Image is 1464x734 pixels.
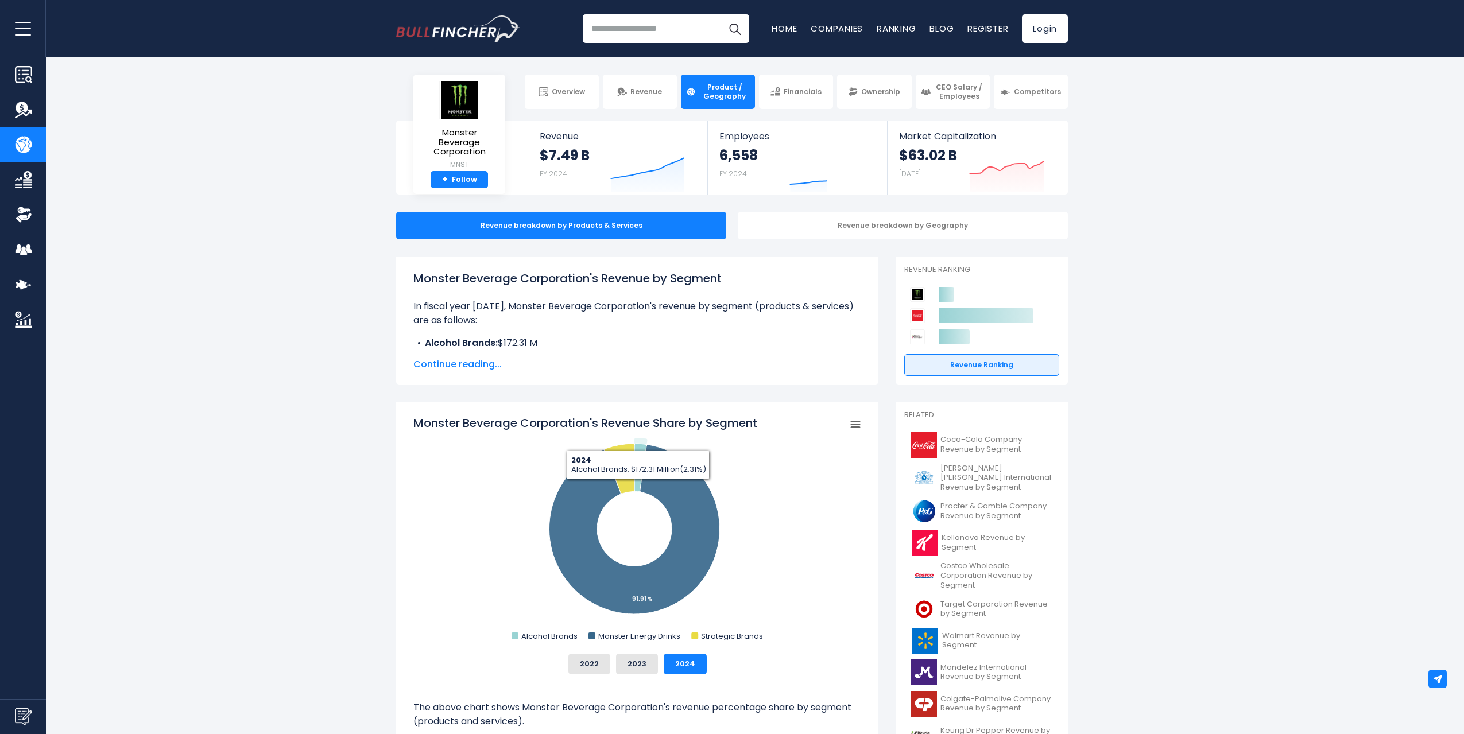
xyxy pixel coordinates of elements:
[784,87,822,96] span: Financials
[568,654,610,674] button: 2022
[681,75,755,109] a: Product / Geography
[904,410,1059,420] p: Related
[422,80,497,171] a: Monster Beverage Corporation MNST
[904,688,1059,720] a: Colgate-Palmolive Company Revenue by Segment
[1022,14,1068,43] a: Login
[940,502,1052,521] span: Procter & Gamble Company Revenue by Segment
[904,461,1059,496] a: [PERSON_NAME] [PERSON_NAME] International Revenue by Segment
[899,131,1055,142] span: Market Capitalization
[540,146,590,164] strong: $7.49 B
[396,15,520,42] a: Go to homepage
[940,694,1052,714] span: Colgate-Palmolive Company Revenue by Segment
[423,128,496,157] span: Monster Beverage Corporation
[940,435,1052,455] span: Coca-Cola Company Revenue by Segment
[423,160,496,170] small: MNST
[904,354,1059,376] a: Revenue Ranking
[413,701,861,728] p: The above chart shows Monster Beverage Corporation's revenue percentage share by segment (product...
[904,558,1059,593] a: Costco Wholesale Corporation Revenue by Segment
[528,121,708,195] a: Revenue $7.49 B FY 2024
[899,146,957,164] strong: $63.02 B
[904,495,1059,527] a: Procter & Gamble Company Revenue by Segment
[929,22,954,34] a: Blog
[910,329,925,344] img: Keurig Dr Pepper competitors logo
[413,415,757,431] tspan: Monster Beverage Corporation's Revenue Share by Segment
[15,206,32,223] img: Ownership
[811,22,863,34] a: Companies
[940,464,1052,493] span: [PERSON_NAME] [PERSON_NAME] International Revenue by Segment
[940,561,1052,591] span: Costco Wholesale Corporation Revenue by Segment
[772,22,797,34] a: Home
[1014,87,1061,96] span: Competitors
[632,595,653,603] tspan: 91.91 %
[738,212,1068,239] div: Revenue breakdown by Geography
[904,265,1059,275] p: Revenue Ranking
[904,429,1059,461] a: Coca-Cola Company Revenue by Segment
[664,654,707,674] button: 2024
[540,131,696,142] span: Revenue
[904,593,1059,625] a: Target Corporation Revenue by Segment
[916,75,990,109] a: CEO Salary / Employees
[967,22,1008,34] a: Register
[904,625,1059,657] a: Walmart Revenue by Segment
[940,600,1052,619] span: Target Corporation Revenue by Segment
[911,563,937,589] img: COST logo
[413,336,861,350] li: $172.31 M
[540,169,567,178] small: FY 2024
[911,596,937,622] img: TGT logo
[904,657,1059,688] a: Mondelez International Revenue by Segment
[719,131,875,142] span: Employees
[616,654,658,674] button: 2023
[837,75,911,109] a: Ownership
[911,465,937,491] img: PM logo
[413,270,861,287] h1: Monster Beverage Corporation's Revenue by Segment
[413,415,861,644] svg: Monster Beverage Corporation's Revenue Share by Segment
[413,358,861,371] span: Continue reading...
[699,83,750,100] span: Product / Geography
[719,169,747,178] small: FY 2024
[910,287,925,302] img: Monster Beverage Corporation competitors logo
[701,631,763,642] text: Strategic Brands
[630,87,662,96] span: Revenue
[911,498,937,524] img: PG logo
[631,459,649,468] tspan: 2.31 %
[877,22,916,34] a: Ranking
[521,631,578,642] text: Alcohol Brands
[994,75,1068,109] a: Competitors
[719,146,758,164] strong: 6,558
[708,121,886,195] a: Employees 6,558 FY 2024
[911,691,937,717] img: CL logo
[904,527,1059,558] a: Kellanova Revenue by Segment
[911,432,937,458] img: KO logo
[911,530,938,556] img: K logo
[911,628,939,654] img: WMT logo
[888,121,1067,195] a: Market Capitalization $63.02 B [DATE]
[942,533,1052,553] span: Kellanova Revenue by Segment
[413,300,861,327] p: In fiscal year [DATE], Monster Beverage Corporation's revenue by segment (products & services) ar...
[940,663,1052,682] span: Mondelez International Revenue by Segment
[552,87,585,96] span: Overview
[598,631,680,642] text: Monster Energy Drinks
[442,174,448,185] strong: +
[396,15,520,42] img: Bullfincher logo
[899,169,921,178] small: [DATE]
[603,75,677,109] a: Revenue
[759,75,833,109] a: Financials
[942,631,1052,651] span: Walmart Revenue by Segment
[396,212,726,239] div: Revenue breakdown by Products & Services
[910,308,925,323] img: Coca-Cola Company competitors logo
[861,87,900,96] span: Ownership
[431,171,488,189] a: +Follow
[934,83,985,100] span: CEO Salary / Employees
[425,336,498,349] b: Alcohol Brands:
[721,14,749,43] button: Search
[911,659,937,685] img: MDLZ logo
[525,75,599,109] a: Overview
